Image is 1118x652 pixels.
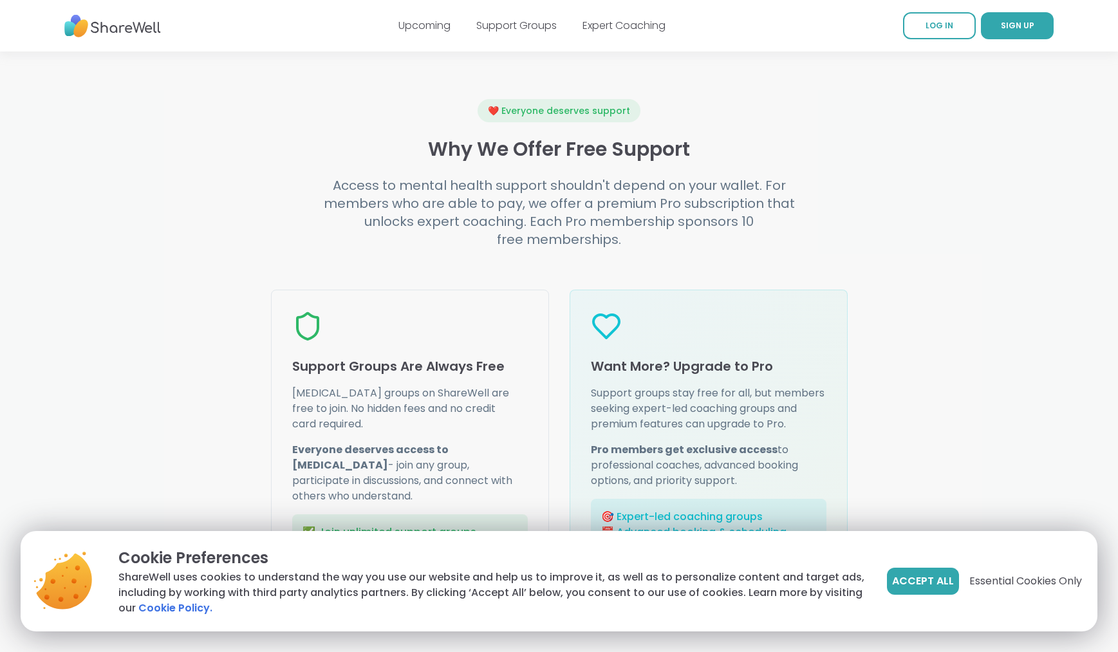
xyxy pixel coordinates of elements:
h3: Why We Offer Free Support [271,138,848,161]
a: Expert Coaching [582,18,666,33]
strong: Everyone deserves access to [MEDICAL_DATA] [292,442,449,472]
h4: Support Groups Are Always Free [292,357,528,375]
span: LOG IN [926,20,953,31]
p: [MEDICAL_DATA] groups on ShareWell are free to join. No hidden fees and no credit card required. [292,386,528,432]
a: LOG IN [903,12,976,39]
div: ❤️ Everyone deserves support [478,99,640,122]
p: Cookie Preferences [118,546,866,570]
span: SIGN UP [1001,20,1034,31]
a: Cookie Policy. [138,601,212,616]
h4: Access to mental health support shouldn't depend on your wallet. For members who are able to pay,... [312,176,806,248]
a: Support Groups [476,18,557,33]
p: - join any group, participate in discussions, and connect with others who understand. [292,442,528,504]
h4: Want More? Upgrade to Pro [591,357,826,375]
p: to professional coaches, advanced booking options, and priority support. [591,442,826,489]
p: 🎯 Expert-led coaching groups 📅 Advanced booking & scheduling ⭐ Priority support & features [601,509,816,555]
p: Support groups stay free for all, but members seeking expert-led coaching groups and premium feat... [591,386,826,432]
span: Essential Cookies Only [969,573,1082,589]
a: SIGN UP [981,12,1054,39]
a: Upcoming [398,18,451,33]
img: ShareWell Nav Logo [64,8,161,44]
strong: Pro members get exclusive access [591,442,778,457]
span: Accept All [892,573,954,589]
p: ✅ Join unlimited support groups ✅ Access free host training ✅ Free to all, no credit card required [303,525,517,571]
button: Accept All [887,568,959,595]
p: ShareWell uses cookies to understand the way you use our website and help us to improve it, as we... [118,570,866,616]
